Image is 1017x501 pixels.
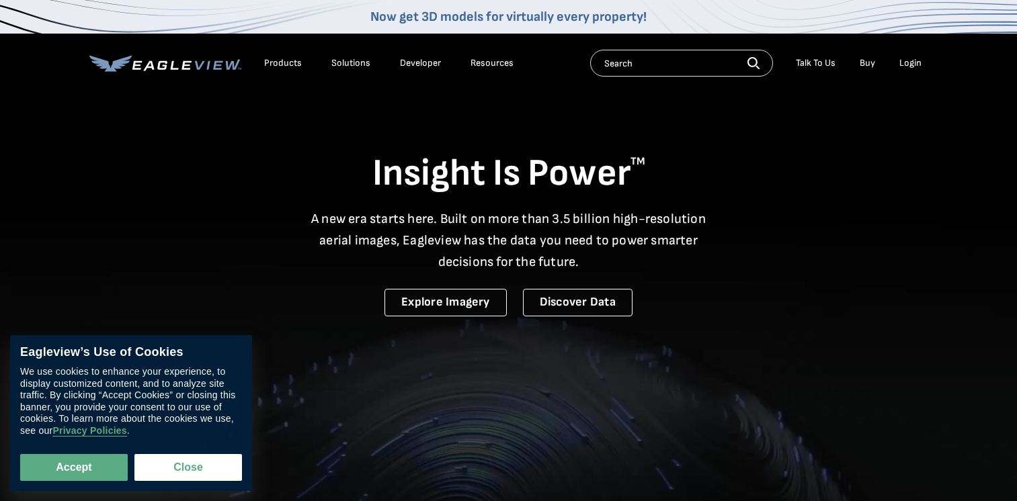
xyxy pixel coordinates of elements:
[134,454,242,481] button: Close
[899,57,922,69] div: Login
[52,426,126,437] a: Privacy Policies
[630,155,645,168] sup: TM
[331,57,370,69] div: Solutions
[264,57,302,69] div: Products
[590,50,773,77] input: Search
[860,57,875,69] a: Buy
[89,150,928,197] h1: Insight Is Power
[370,9,647,25] a: Now get 3D models for virtually every property!
[20,345,242,360] div: Eagleview’s Use of Cookies
[384,289,507,316] a: Explore Imagery
[303,208,715,273] p: A new era starts here. Built on more than 3.5 billion high-resolution aerial images, Eagleview ha...
[20,454,128,481] button: Accept
[523,289,633,316] a: Discover Data
[400,57,441,69] a: Developer
[20,367,242,437] div: We use cookies to enhance your experience, to display customized content, and to analyze site tra...
[796,57,836,69] div: Talk To Us
[471,57,514,69] div: Resources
